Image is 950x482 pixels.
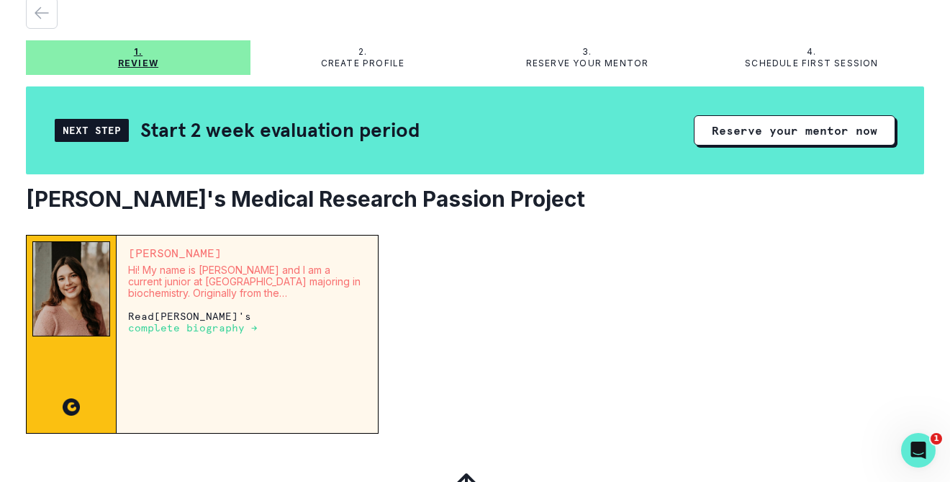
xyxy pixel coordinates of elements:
div: Next Step [55,119,129,142]
p: Read [PERSON_NAME] 's [128,311,366,334]
p: complete biography → [128,322,258,334]
p: 2. [358,46,367,58]
span: 1 [931,433,942,445]
p: Reserve your mentor [526,58,649,69]
p: 3. [582,46,592,58]
button: Reserve your mentor now [694,115,895,146]
p: 4. [807,46,816,58]
img: CC image [63,398,80,416]
p: Review [118,58,158,69]
p: Schedule first session [745,58,878,69]
h2: [PERSON_NAME]'s Medical Research Passion Project [26,186,924,212]
p: Hi! My name is [PERSON_NAME] and I am a current junior at [GEOGRAPHIC_DATA] majoring in biochemis... [128,264,366,299]
img: Mentor Image [32,241,110,336]
iframe: Intercom live chat [901,433,936,468]
p: Create profile [321,58,405,69]
a: complete biography → [128,321,258,334]
h2: Start 2 week evaluation period [140,117,420,143]
p: [PERSON_NAME] [128,247,366,259]
p: 1. [134,46,142,58]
